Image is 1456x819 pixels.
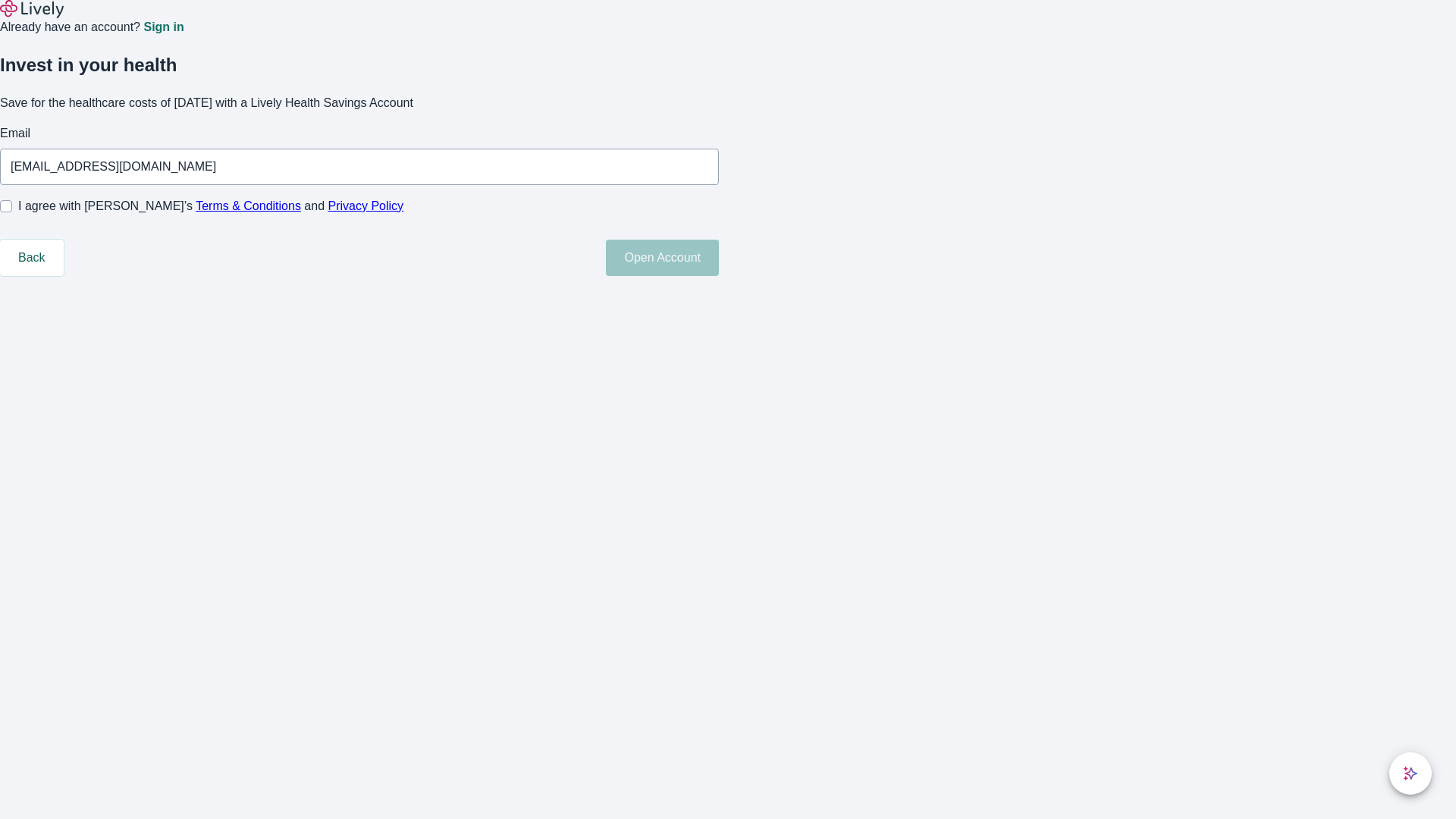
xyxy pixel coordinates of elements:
button: chat [1389,752,1432,795]
a: Terms & Conditions [196,199,301,212]
a: Privacy Policy [328,199,404,212]
a: Sign in [143,21,184,33]
span: I agree with [PERSON_NAME]’s and [18,197,403,215]
svg: Lively AI Assistant [1403,766,1418,781]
